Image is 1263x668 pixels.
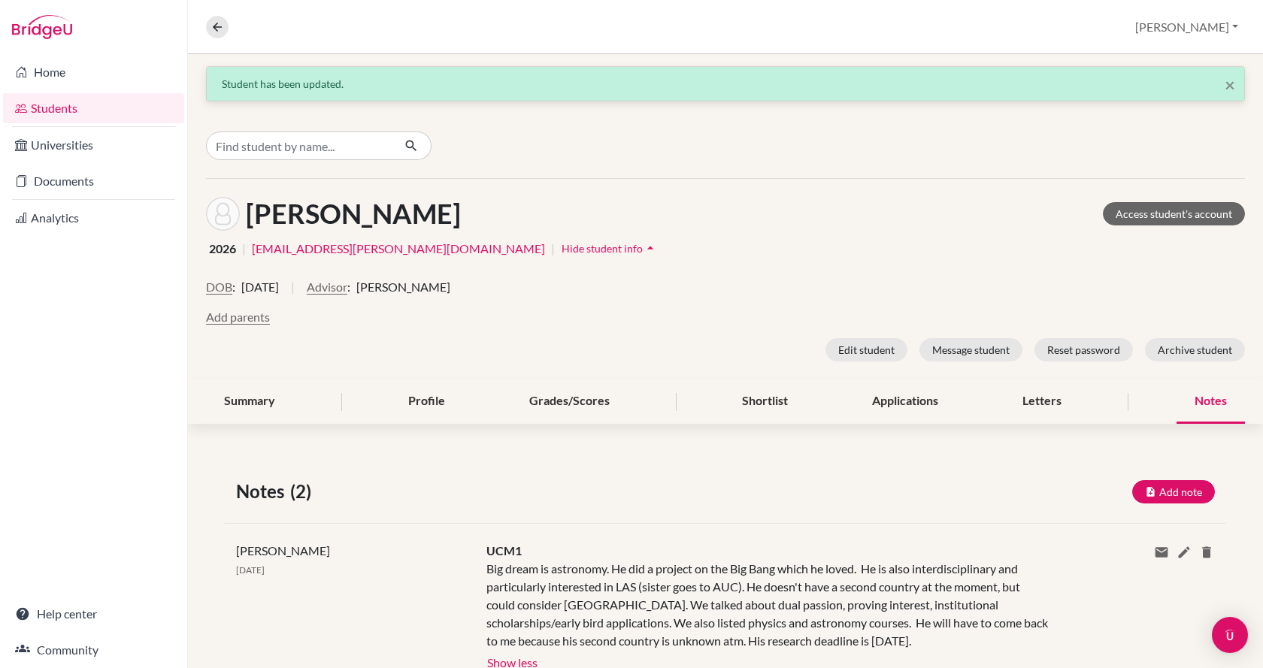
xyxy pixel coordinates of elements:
span: [PERSON_NAME] [356,278,450,296]
button: Add parents [206,308,270,326]
span: Hide student info [562,242,643,255]
button: Close [1225,76,1235,94]
div: Grades/Scores [511,379,628,424]
span: 2026 [209,240,236,258]
div: Applications [854,379,956,424]
button: Archive student [1145,338,1245,361]
div: Profile [390,379,463,424]
a: Help center [3,599,184,629]
img: Bridge-U [12,15,72,39]
div: Shortlist [724,379,806,424]
a: Students [3,93,184,123]
a: Universities [3,130,184,160]
span: | [291,278,295,308]
button: Add note [1132,480,1215,503]
div: Big dream is astronomy. He did a project on the Big Bang which he loved. He is also interdiscipli... [486,560,1048,650]
button: DOB [206,278,232,296]
span: : [232,278,235,296]
div: Open Intercom Messenger [1212,617,1248,653]
i: arrow_drop_up [643,240,658,255]
button: Hide student infoarrow_drop_up [561,237,659,260]
div: Letters [1004,379,1080,424]
span: (2) [290,478,317,505]
button: Message student [919,338,1022,361]
span: : [347,278,350,296]
span: × [1225,74,1235,95]
a: Access student's account [1103,202,1245,225]
button: Advisor [307,278,347,296]
span: | [551,240,555,258]
button: Reset password [1034,338,1133,361]
button: [PERSON_NAME] [1128,13,1245,41]
span: UCM1 [486,543,522,558]
div: Notes [1177,379,1245,424]
img: Miklós Kádár's avatar [206,197,240,231]
a: Analytics [3,203,184,233]
div: Student has been updated. [222,76,1229,92]
button: Edit student [825,338,907,361]
span: [DATE] [241,278,279,296]
div: Summary [206,379,293,424]
a: Documents [3,166,184,196]
a: Community [3,635,184,665]
span: Notes [236,478,290,505]
span: [DATE] [236,564,265,576]
span: | [242,240,246,258]
a: Home [3,57,184,87]
h1: [PERSON_NAME] [246,198,461,230]
input: Find student by name... [206,131,392,160]
a: [EMAIL_ADDRESS][PERSON_NAME][DOMAIN_NAME] [252,240,545,258]
span: [PERSON_NAME] [236,543,330,558]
